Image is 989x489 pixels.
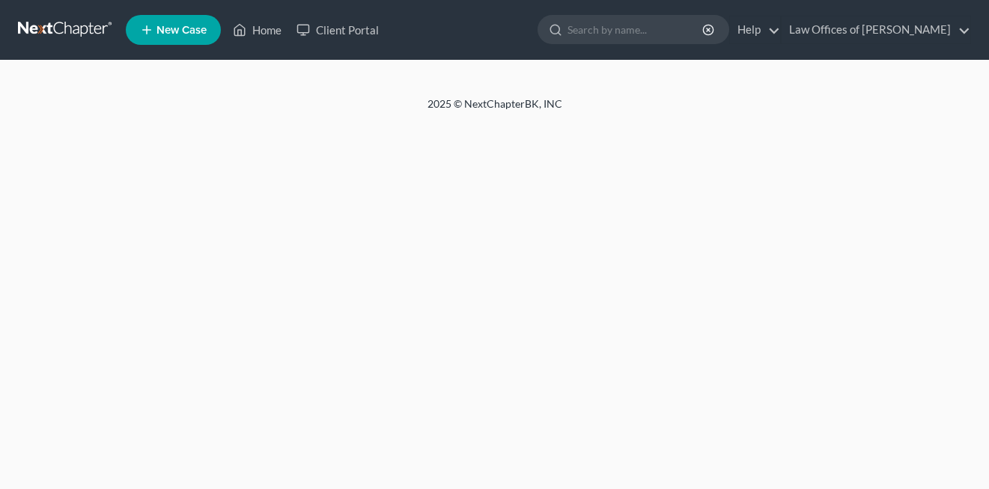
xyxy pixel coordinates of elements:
[156,25,207,36] span: New Case
[782,16,970,43] a: Law Offices of [PERSON_NAME]
[730,16,780,43] a: Help
[289,16,386,43] a: Client Portal
[225,16,289,43] a: Home
[68,96,922,123] div: 2025 © NextChapterBK, INC
[567,16,705,43] input: Search by name...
